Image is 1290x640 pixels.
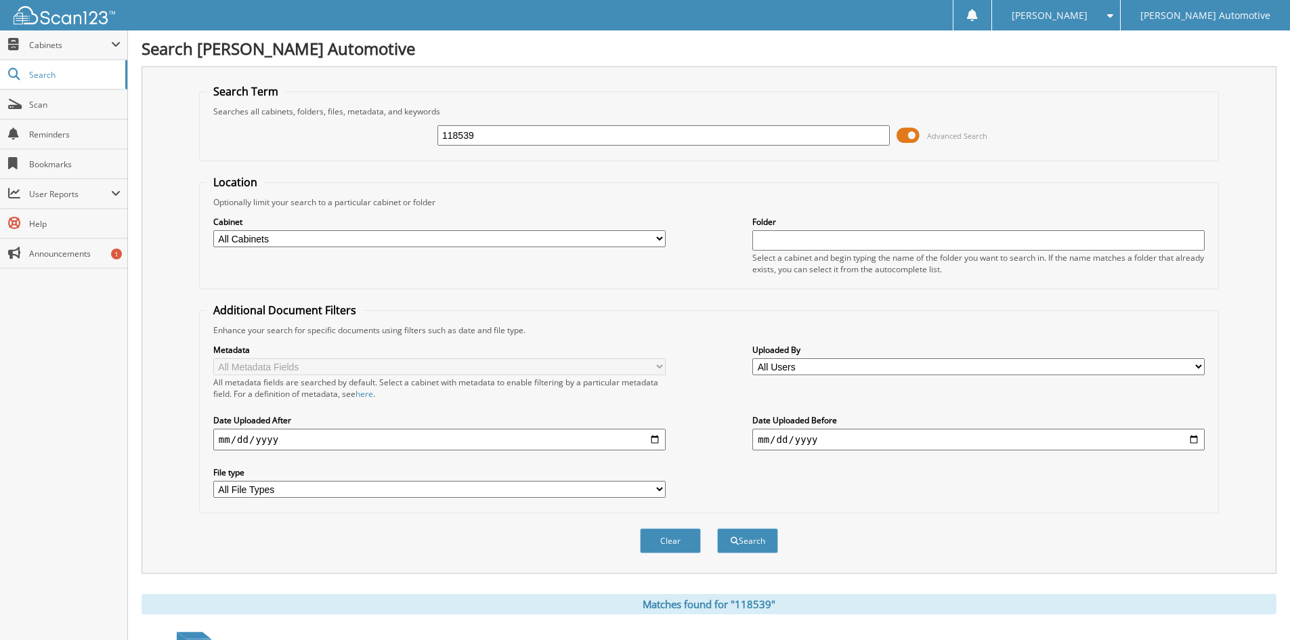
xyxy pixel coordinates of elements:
label: Date Uploaded Before [752,414,1205,426]
div: Select a cabinet and begin typing the name of the folder you want to search in. If the name match... [752,252,1205,275]
div: 1 [111,249,122,259]
button: Clear [640,528,701,553]
button: Search [717,528,778,553]
input: end [752,429,1205,450]
span: Search [29,69,119,81]
span: Announcements [29,248,121,259]
span: Help [29,218,121,230]
label: Metadata [213,344,666,356]
div: Enhance your search for specific documents using filters such as date and file type. [207,324,1211,336]
label: Cabinet [213,216,666,228]
div: Optionally limit your search to a particular cabinet or folder [207,196,1211,208]
legend: Location [207,175,264,190]
legend: Search Term [207,84,285,99]
a: here [356,388,373,400]
label: Uploaded By [752,344,1205,356]
div: All metadata fields are searched by default. Select a cabinet with metadata to enable filtering b... [213,377,666,400]
span: Scan [29,99,121,110]
span: [PERSON_NAME] Automotive [1140,12,1270,20]
label: Folder [752,216,1205,228]
input: start [213,429,666,450]
span: Reminders [29,129,121,140]
img: scan123-logo-white.svg [14,6,115,24]
span: [PERSON_NAME] [1012,12,1088,20]
label: File type [213,467,666,478]
div: Searches all cabinets, folders, files, metadata, and keywords [207,106,1211,117]
div: Matches found for "118539" [142,594,1276,614]
span: Cabinets [29,39,111,51]
label: Date Uploaded After [213,414,666,426]
span: User Reports [29,188,111,200]
legend: Additional Document Filters [207,303,363,318]
h1: Search [PERSON_NAME] Automotive [142,37,1276,60]
span: Advanced Search [927,131,987,141]
span: Bookmarks [29,158,121,170]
